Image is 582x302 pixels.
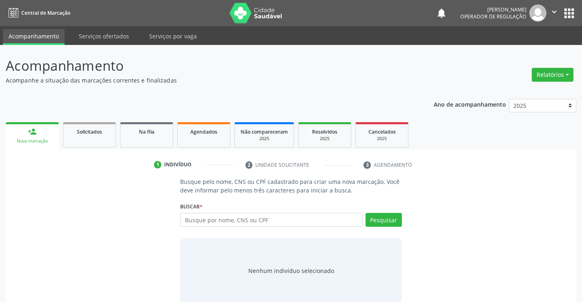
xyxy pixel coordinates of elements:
[241,128,288,135] span: Não compareceram
[361,136,402,142] div: 2025
[546,4,562,22] button: 
[164,161,192,168] div: Indivíduo
[180,213,362,227] input: Busque por nome, CNS ou CPF
[11,138,53,144] div: Nova marcação
[434,99,506,109] p: Ano de acompanhamento
[460,6,526,13] div: [PERSON_NAME]
[180,200,203,213] label: Buscar
[77,128,102,135] span: Solicitados
[241,136,288,142] div: 2025
[180,177,401,195] p: Busque pelo nome, CNS ou CPF cadastrado para criar uma nova marcação. Você deve informar pelo men...
[6,56,405,76] p: Acompanhamento
[154,161,161,168] div: 1
[312,128,337,135] span: Resolvidos
[28,127,37,136] div: person_add
[550,7,559,16] i: 
[21,9,70,16] span: Central de Marcação
[6,76,405,85] p: Acompanhe a situação das marcações correntes e finalizadas
[366,213,402,227] button: Pesquisar
[532,68,573,82] button: Relatórios
[368,128,396,135] span: Cancelados
[190,128,217,135] span: Agendados
[73,29,135,43] a: Serviços ofertados
[6,6,70,20] a: Central de Marcação
[143,29,203,43] a: Serviços por vaga
[460,13,526,20] span: Operador de regulação
[562,6,576,20] button: apps
[304,136,345,142] div: 2025
[248,266,334,275] div: Nenhum indivíduo selecionado
[436,7,447,19] button: notifications
[139,128,154,135] span: Na fila
[529,4,546,22] img: img
[3,29,65,45] a: Acompanhamento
